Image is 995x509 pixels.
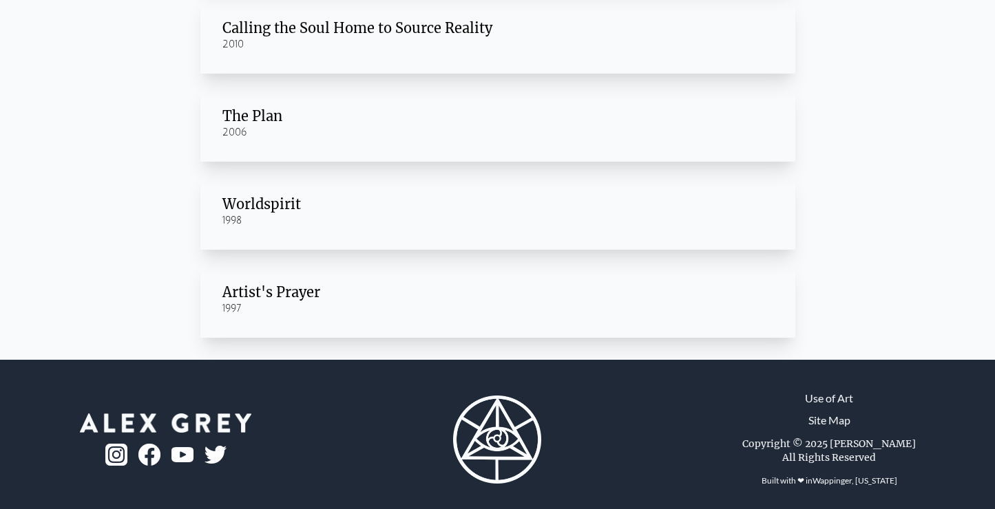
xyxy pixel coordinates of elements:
a: Wappinger, [US_STATE] [813,475,897,486]
img: twitter-logo.png [205,446,227,464]
img: ig-logo.png [105,444,127,466]
div: 2010 [222,38,773,52]
div: Copyright © 2025 [PERSON_NAME] [742,437,916,451]
div: 2006 [222,126,773,140]
div: Built with ❤ in [756,470,903,492]
div: Worldspirit [222,195,773,214]
div: Calling the Soul Home to Source Reality [222,19,773,38]
a: Use of Art [805,390,853,407]
img: youtube-logo.png [171,447,193,463]
a: Worldspirit 1998 [200,173,795,250]
div: Artist's Prayer [222,283,773,302]
a: The Plan 2006 [200,85,795,162]
a: Artist's Prayer 1997 [200,261,795,338]
div: All Rights Reserved [782,451,876,464]
div: The Plan [222,107,773,126]
img: fb-logo.png [138,444,160,466]
div: 1998 [222,214,773,228]
div: 1997 [222,302,773,316]
a: Site Map [808,412,850,429]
